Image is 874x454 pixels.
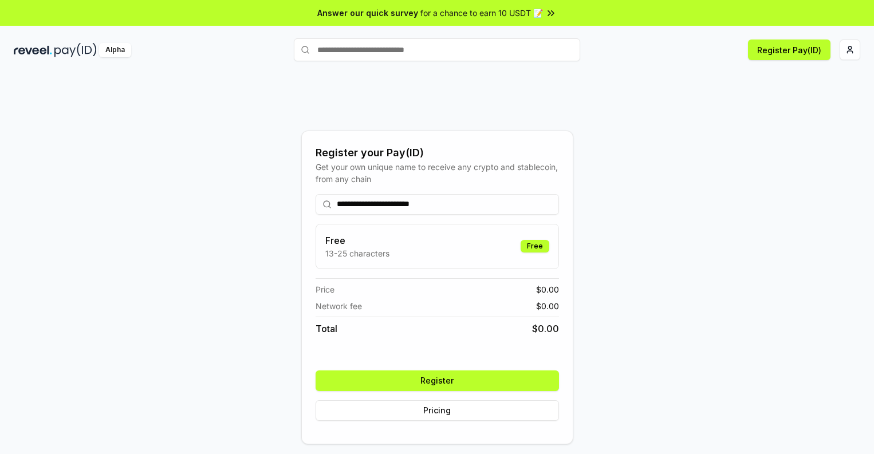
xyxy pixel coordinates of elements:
[325,234,389,247] h3: Free
[316,145,559,161] div: Register your Pay(ID)
[316,161,559,185] div: Get your own unique name to receive any crypto and stablecoin, from any chain
[14,43,52,57] img: reveel_dark
[420,7,543,19] span: for a chance to earn 10 USDT 📝
[325,247,389,259] p: 13-25 characters
[316,400,559,421] button: Pricing
[536,300,559,312] span: $ 0.00
[521,240,549,252] div: Free
[316,283,334,295] span: Price
[532,322,559,335] span: $ 0.00
[317,7,418,19] span: Answer our quick survey
[316,322,337,335] span: Total
[316,370,559,391] button: Register
[99,43,131,57] div: Alpha
[54,43,97,57] img: pay_id
[748,40,830,60] button: Register Pay(ID)
[536,283,559,295] span: $ 0.00
[316,300,362,312] span: Network fee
